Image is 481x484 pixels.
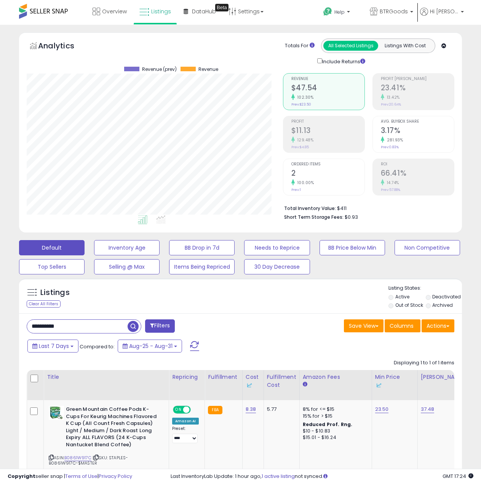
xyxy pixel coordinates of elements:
[432,293,461,300] label: Deactivated
[129,342,173,350] span: Aug-25 - Aug-31
[295,137,314,143] small: 129.48%
[190,407,202,413] span: OFF
[284,205,336,212] b: Total Inventory Value:
[323,7,332,16] i: Get Help
[378,41,433,51] button: Listings With Cost
[381,120,454,124] span: Avg. Buybox Share
[344,319,384,332] button: Save View
[246,381,260,389] div: Some or all of the values in this column are provided from Inventory Lab.
[381,145,399,149] small: Prev: 0.83%
[291,77,364,81] span: Revenue
[421,373,466,381] div: [PERSON_NAME]
[285,42,315,50] div: Totals For
[118,340,182,353] button: Aug-25 - Aug-31
[169,259,235,274] button: Items Being Repriced
[267,406,294,413] div: 5.77
[291,120,364,124] span: Profit
[66,406,158,450] b: Green Mountain Coffee Pods K-Cups For Keurig Machines Flavored K Cup (All Count Fresh Capsules) L...
[422,319,454,332] button: Actions
[384,180,399,186] small: 14.74%
[246,373,260,389] div: Cost
[49,455,128,466] span: | SKU: STAPLES-B0861W917C-$MASTER
[394,359,454,367] div: Displaying 1 to 1 of 1 items
[345,213,358,221] span: $0.93
[381,162,454,167] span: ROI
[80,343,115,350] span: Compared to:
[145,319,175,333] button: Filters
[384,137,403,143] small: 281.93%
[174,407,183,413] span: ON
[291,126,364,136] h2: $11.13
[246,405,256,413] a: 8.38
[303,434,366,441] div: $15.01 - $16.24
[244,240,310,255] button: Needs to Reprice
[384,95,400,100] small: 13.42%
[99,473,132,480] a: Privacy Policy
[169,240,235,255] button: BB Drop in 7d
[291,102,311,107] small: Prev: $23.50
[375,405,389,413] a: 23.50
[381,102,401,107] small: Prev: 20.64%
[381,169,454,179] h2: 66.41%
[208,406,222,414] small: FBA
[291,162,364,167] span: Ordered Items
[151,8,171,15] span: Listings
[385,319,420,332] button: Columns
[303,413,366,420] div: 15% for > $15
[291,83,364,94] h2: $47.54
[432,302,453,308] label: Archived
[291,188,301,192] small: Prev: 1
[172,426,199,443] div: Preset:
[65,473,97,480] a: Terms of Use
[19,259,85,274] button: Top Sellers
[303,381,307,388] small: Amazon Fees.
[27,300,61,308] div: Clear All Filters
[39,342,69,350] span: Last 7 Days
[284,203,449,212] li: $411
[246,381,253,389] img: InventoryLab Logo
[198,67,218,72] span: Revenue
[102,8,127,15] span: Overview
[27,340,78,353] button: Last 7 Days
[192,8,216,15] span: DataHub
[40,287,70,298] h5: Listings
[303,406,366,413] div: 8% for <= $15
[8,473,132,480] div: seller snap | |
[171,473,473,480] div: Last InventoryLab Update: 1 hour ago, not synced.
[49,406,64,420] img: 517VgQ50RmL._SL40_.jpg
[172,418,199,425] div: Amazon AI
[8,473,35,480] strong: Copyright
[375,381,383,389] img: InventoryLab Logo
[142,67,177,72] span: Revenue (prev)
[395,302,423,308] label: Out of Stock
[381,126,454,136] h2: 3.17%
[303,428,366,434] div: $10 - $10.83
[208,373,239,381] div: Fulfillment
[267,373,296,389] div: Fulfillment Cost
[390,322,414,330] span: Columns
[388,285,462,292] p: Listing States:
[291,169,364,179] h2: 2
[375,373,414,389] div: Min Price
[420,8,464,25] a: Hi [PERSON_NAME]
[380,8,408,15] span: BTRGoods
[291,145,309,149] small: Prev: $4.85
[421,405,435,413] a: 37.48
[284,214,344,220] b: Short Term Storage Fees:
[295,95,314,100] small: 102.30%
[323,41,378,51] button: All Selected Listings
[334,9,345,15] span: Help
[443,473,473,480] span: 2025-09-8 17:24 GMT
[317,1,363,25] a: Help
[395,293,409,300] label: Active
[381,77,454,81] span: Profit [PERSON_NAME]
[172,373,201,381] div: Repricing
[312,57,374,66] div: Include Returns
[303,373,369,381] div: Amazon Fees
[94,240,160,255] button: Inventory Age
[38,40,89,53] h5: Analytics
[244,259,310,274] button: 30 Day Decrease
[19,240,85,255] button: Default
[381,83,454,94] h2: 23.41%
[64,455,91,461] a: B0861W917C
